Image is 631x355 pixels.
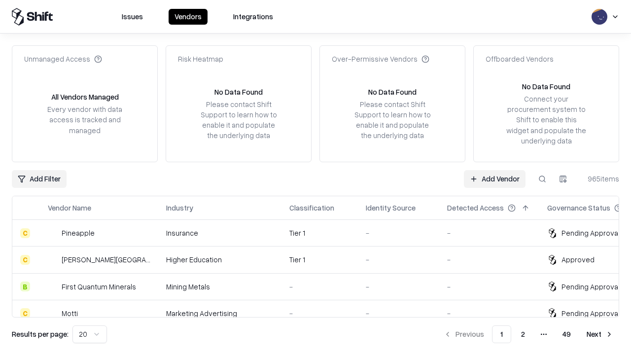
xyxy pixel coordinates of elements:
[368,87,417,97] div: No Data Found
[492,325,511,343] button: 1
[366,228,431,238] div: -
[366,308,431,319] div: -
[561,282,620,292] div: Pending Approval
[486,54,554,64] div: Offboarded Vendors
[166,282,274,292] div: Mining Metals
[48,308,58,318] img: Motti
[447,282,531,292] div: -
[166,254,274,265] div: Higher Education
[366,282,431,292] div: -
[581,325,619,343] button: Next
[366,254,431,265] div: -
[447,308,531,319] div: -
[289,282,350,292] div: -
[169,9,208,25] button: Vendors
[332,54,429,64] div: Over-Permissive Vendors
[447,203,504,213] div: Detected Access
[227,9,279,25] button: Integrations
[24,54,102,64] div: Unmanaged Access
[555,325,579,343] button: 49
[20,308,30,318] div: C
[178,54,223,64] div: Risk Heatmap
[447,254,531,265] div: -
[289,228,350,238] div: Tier 1
[198,99,280,141] div: Please contact Shift Support to learn how to enable it and populate the underlying data
[166,228,274,238] div: Insurance
[48,255,58,265] img: Reichman University
[51,92,119,102] div: All Vendors Managed
[366,203,416,213] div: Identity Source
[20,282,30,291] div: B
[289,203,334,213] div: Classification
[289,308,350,319] div: -
[351,99,433,141] div: Please contact Shift Support to learn how to enable it and populate the underlying data
[464,170,526,188] a: Add Vendor
[505,94,587,146] div: Connect your procurement system to Shift to enable this widget and populate the underlying data
[166,203,193,213] div: Industry
[289,254,350,265] div: Tier 1
[522,81,570,92] div: No Data Found
[447,228,531,238] div: -
[513,325,533,343] button: 2
[62,282,136,292] div: First Quantum Minerals
[561,254,595,265] div: Approved
[580,174,619,184] div: 965 items
[62,228,95,238] div: Pineapple
[20,228,30,238] div: C
[12,170,67,188] button: Add Filter
[438,325,619,343] nav: pagination
[62,254,150,265] div: [PERSON_NAME][GEOGRAPHIC_DATA]
[116,9,149,25] button: Issues
[166,308,274,319] div: Marketing Advertising
[561,308,620,319] div: Pending Approval
[214,87,263,97] div: No Data Found
[48,203,91,213] div: Vendor Name
[20,255,30,265] div: C
[44,104,126,135] div: Every vendor with data access is tracked and managed
[62,308,78,319] div: Motti
[48,282,58,291] img: First Quantum Minerals
[547,203,610,213] div: Governance Status
[561,228,620,238] div: Pending Approval
[12,329,69,339] p: Results per page:
[48,228,58,238] img: Pineapple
